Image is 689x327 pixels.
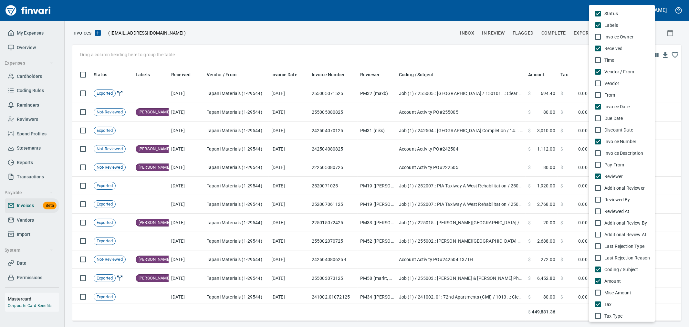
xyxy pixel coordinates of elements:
li: Last Rejection Reason [589,252,655,264]
li: Pay From [589,159,655,171]
span: Last Rejection Reason [604,255,650,261]
span: Reviewed By [604,196,650,203]
li: Vendor / From [589,66,655,78]
span: Status [604,10,650,17]
li: From [589,89,655,101]
span: Invoice Owner [604,34,650,40]
span: Tax [604,301,650,308]
li: Labels [589,19,655,31]
li: Received [589,43,655,54]
li: Coding / Subject [589,264,655,275]
li: Invoice Number [589,136,655,147]
li: Misc Amount [589,287,655,299]
span: Vendor [604,80,650,87]
span: Reviewed At [604,208,650,215]
li: Discount Date [589,124,655,136]
span: Invoice Description [604,150,650,156]
li: Tax Type [589,310,655,322]
span: Amount [604,278,650,284]
span: Invoice Date [604,103,650,110]
span: From [604,92,650,98]
li: Reviewer [589,171,655,182]
span: Coding / Subject [604,266,650,273]
li: Amount [589,275,655,287]
span: Additional Review By [604,220,650,226]
li: Tax [589,299,655,310]
span: Misc Amount [604,290,650,296]
span: Received [604,45,650,52]
span: Due Date [604,115,650,121]
li: Reviewed At [589,206,655,217]
span: Additional Reviewer [604,185,650,191]
span: Additional Review At [604,231,650,238]
li: Reviewed By [589,194,655,206]
li: Vendor [589,78,655,89]
li: Status [589,8,655,19]
li: Additional Review At [589,229,655,240]
li: Time [589,54,655,66]
span: Tax Type [604,313,650,319]
li: Invoice Date [589,101,655,112]
span: Time [604,57,650,63]
span: Vendor / From [604,69,650,75]
li: Due Date [589,112,655,124]
span: Invoice Number [604,138,650,145]
span: Pay From [604,162,650,168]
span: Discount Date [604,127,650,133]
span: Labels [604,22,650,28]
li: Additional Review By [589,217,655,229]
li: Invoice Description [589,147,655,159]
span: Last Rejection Type [604,243,650,249]
li: Additional Reviewer [589,182,655,194]
li: Last Rejection Type [589,240,655,252]
li: Invoice Owner [589,31,655,43]
span: Reviewer [604,173,650,180]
